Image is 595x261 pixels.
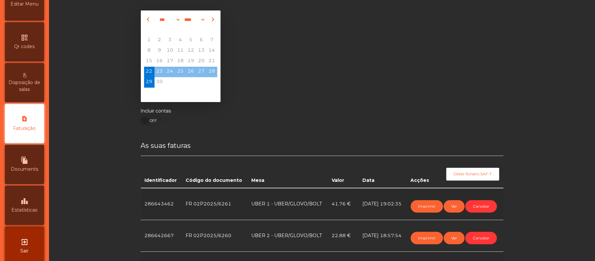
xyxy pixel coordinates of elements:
[141,156,182,188] th: Identificador
[328,156,358,188] th: Valor
[175,25,186,35] div: Th
[144,67,155,77] span: 22
[196,35,207,46] span: 6
[155,88,165,98] div: Tuesday, October 7, 2025
[465,232,497,244] button: Cancelar
[181,15,206,25] select: Select year
[7,79,42,93] span: Disposição de salas
[196,46,207,56] div: Saturday, September 13, 2025
[207,35,217,46] div: Sunday, September 7, 2025
[411,232,443,244] button: Imprimir
[207,35,217,46] span: 7
[165,67,175,77] div: Wednesday, September 24, 2025
[186,56,196,67] div: Friday, September 19, 2025
[248,220,328,252] td: UBER 2 - UBER/GLOVO/BOLT
[165,77,175,88] div: Wednesday, October 1, 2025
[21,197,28,205] i: leaderboard
[12,207,38,214] span: Estatísticas
[155,67,165,77] span: 23
[248,188,328,220] td: UBER 1 - UBER/GLOVO/BOLT
[141,108,171,114] label: Incluir contas
[21,248,29,254] span: Sair
[196,25,207,35] div: Sa
[207,67,217,77] span: 28
[406,156,436,188] th: Acções
[165,46,175,56] span: 10
[446,168,499,180] button: Obter ficheiro SAF-T
[144,77,155,88] span: 29
[144,56,155,67] div: Monday, September 15, 2025
[358,220,406,252] td: [DATE] 18:57:54
[358,188,406,220] td: [DATE] 19:02:35
[175,35,186,46] span: 4
[186,56,196,67] span: 19
[145,14,153,25] button: Previous month
[411,200,443,213] button: Imprimir
[186,46,196,56] span: 12
[21,115,28,123] i: request_page
[165,35,175,46] span: 3
[144,35,155,46] div: Monday, September 1, 2025
[144,25,155,35] div: Mo
[186,67,196,77] span: 26
[465,200,497,213] button: Cancelar
[175,35,186,46] div: Thursday, September 4, 2025
[196,77,207,88] div: Saturday, October 4, 2025
[155,67,165,77] div: Tuesday, September 23, 2025
[144,56,155,67] span: 15
[165,46,175,56] div: Wednesday, September 10, 2025
[328,188,358,220] td: 41.76 €
[196,35,207,46] div: Saturday, September 6, 2025
[207,46,217,56] div: Sunday, September 14, 2025
[186,35,196,46] div: Friday, September 5, 2025
[186,35,196,46] span: 5
[155,25,165,35] div: Tu
[21,238,28,246] i: exit_to_app
[175,88,186,98] div: Thursday, October 9, 2025
[186,88,196,98] div: Friday, October 10, 2025
[165,67,175,77] span: 24
[144,35,155,46] span: 1
[186,77,196,88] div: Friday, October 3, 2025
[144,67,155,77] div: Monday, September 22, 2025
[207,88,217,98] div: Sunday, October 12, 2025
[21,156,28,164] i: file_copy
[165,56,175,67] div: Wednesday, September 17, 2025
[196,56,207,67] div: Saturday, September 20, 2025
[155,46,165,56] div: Tuesday, September 9, 2025
[182,220,247,252] td: FR 02P2025/6260
[328,220,358,252] td: 22.88 €
[186,67,196,77] div: Friday, September 26, 2025
[196,88,207,98] div: Saturday, October 11, 2025
[196,67,207,77] div: Saturday, September 27, 2025
[196,67,207,77] span: 27
[11,166,38,173] span: Documents
[155,56,165,67] span: 16
[207,77,217,88] div: Sunday, October 5, 2025
[207,25,217,35] div: Su
[248,156,328,188] th: Mesa
[165,25,175,35] div: We
[144,46,155,56] div: Monday, September 8, 2025
[209,14,216,25] button: Next month
[207,56,217,67] div: Sunday, September 21, 2025
[155,77,165,88] div: Tuesday, September 30, 2025
[156,15,181,25] select: Select month
[10,1,39,8] span: Editar Menu
[144,77,155,88] div: Monday, September 29, 2025
[186,46,196,56] div: Friday, September 12, 2025
[207,67,217,77] div: Sunday, September 28, 2025
[155,46,165,56] span: 9
[165,56,175,67] span: 17
[358,156,406,188] th: Data
[141,220,182,252] td: 286642667
[165,88,175,98] div: Wednesday, October 8, 2025
[186,25,196,35] div: Fr
[144,46,155,56] span: 8
[182,156,247,188] th: Código do documento
[175,46,186,56] div: Thursday, September 11, 2025
[141,188,182,220] td: 286643462
[155,77,165,88] span: 30
[141,141,504,150] h4: As suas faturas
[155,35,165,46] span: 2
